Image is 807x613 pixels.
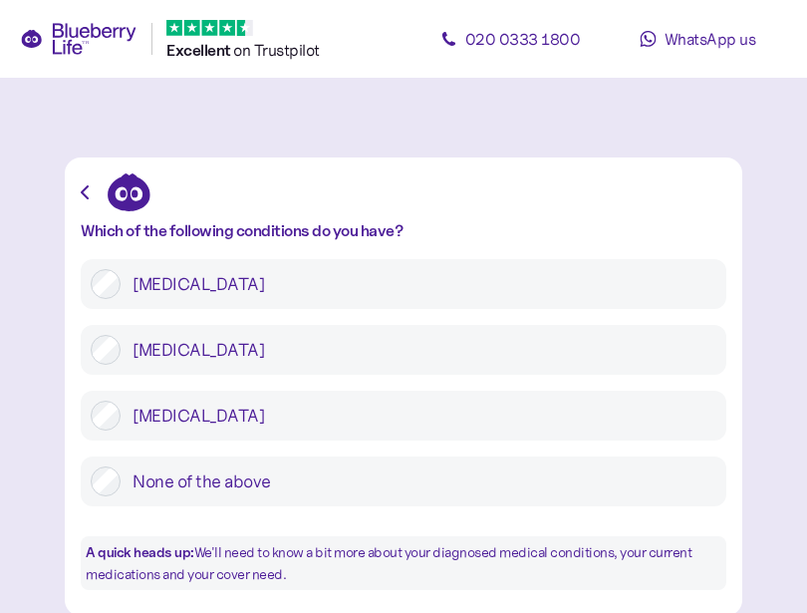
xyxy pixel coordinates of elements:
[81,223,726,239] div: Which of the following conditions do you have?
[121,269,716,299] label: [MEDICAL_DATA]
[166,41,233,60] span: Excellent ️
[233,40,320,60] span: on Trustpilot
[665,29,756,49] span: WhatsApp us
[81,536,726,590] div: We'll need to know a bit more about your diagnosed medical conditions, your current medications a...
[86,543,194,560] b: A quick heads up:
[608,19,787,59] a: WhatsApp us
[465,29,581,49] span: 020 0333 1800
[420,19,600,59] a: 020 0333 1800
[121,466,716,496] label: None of the above
[121,401,716,431] label: [MEDICAL_DATA]
[121,335,716,365] label: [MEDICAL_DATA]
